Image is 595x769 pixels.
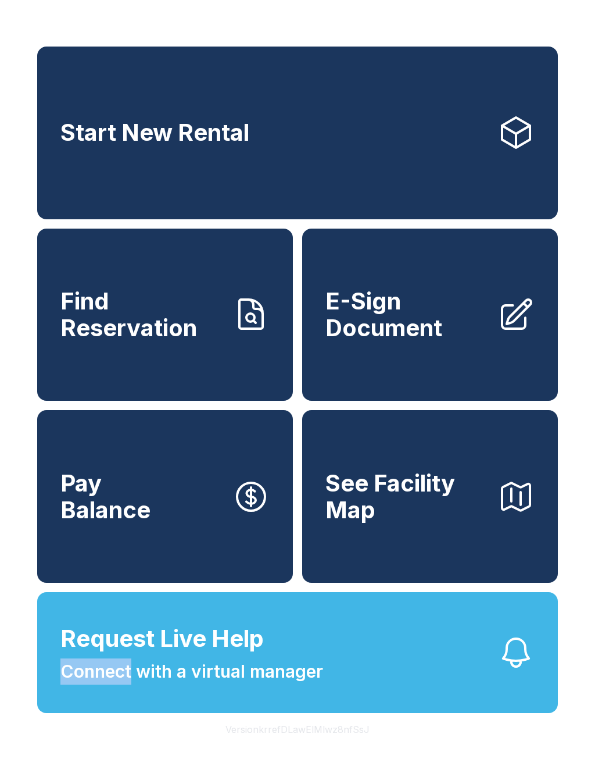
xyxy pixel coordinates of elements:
button: See Facility Map [302,410,558,583]
span: Connect with a virtual manager [60,658,323,685]
span: Start New Rental [60,119,249,146]
button: VersionkrrefDLawElMlwz8nfSsJ [216,713,379,746]
button: PayBalance [37,410,293,583]
a: Start New Rental [37,47,558,219]
span: See Facility Map [325,470,488,523]
span: Pay Balance [60,470,150,523]
span: E-Sign Document [325,288,488,341]
a: E-Sign Document [302,229,558,401]
a: Find Reservation [37,229,293,401]
span: Find Reservation [60,288,223,341]
button: Request Live HelpConnect with a virtual manager [37,592,558,713]
span: Request Live Help [60,621,264,656]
